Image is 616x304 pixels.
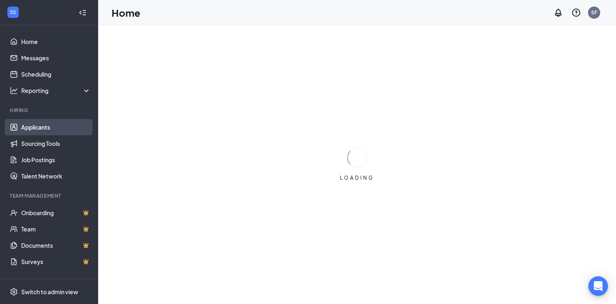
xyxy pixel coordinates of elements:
[10,86,18,95] svg: Analysis
[21,168,91,184] a: Talent Network
[553,8,563,18] svg: Notifications
[588,276,608,296] div: Open Intercom Messenger
[21,288,78,296] div: Switch to admin view
[10,192,89,199] div: Team Management
[337,174,377,181] div: LOADING
[21,135,91,152] a: Sourcing Tools
[79,9,87,17] svg: Collapse
[10,107,89,114] div: Hiring
[10,288,18,296] svg: Settings
[21,86,91,95] div: Reporting
[112,6,140,20] h1: Home
[571,8,581,18] svg: QuestionInfo
[591,9,597,16] div: SF
[10,278,89,285] div: Payroll
[21,66,91,82] a: Scheduling
[21,221,91,237] a: TeamCrown
[21,119,91,135] a: Applicants
[21,152,91,168] a: Job Postings
[9,8,17,16] svg: WorkstreamLogo
[21,33,91,50] a: Home
[21,205,91,221] a: OnboardingCrown
[21,237,91,253] a: DocumentsCrown
[21,253,91,270] a: SurveysCrown
[21,50,91,66] a: Messages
